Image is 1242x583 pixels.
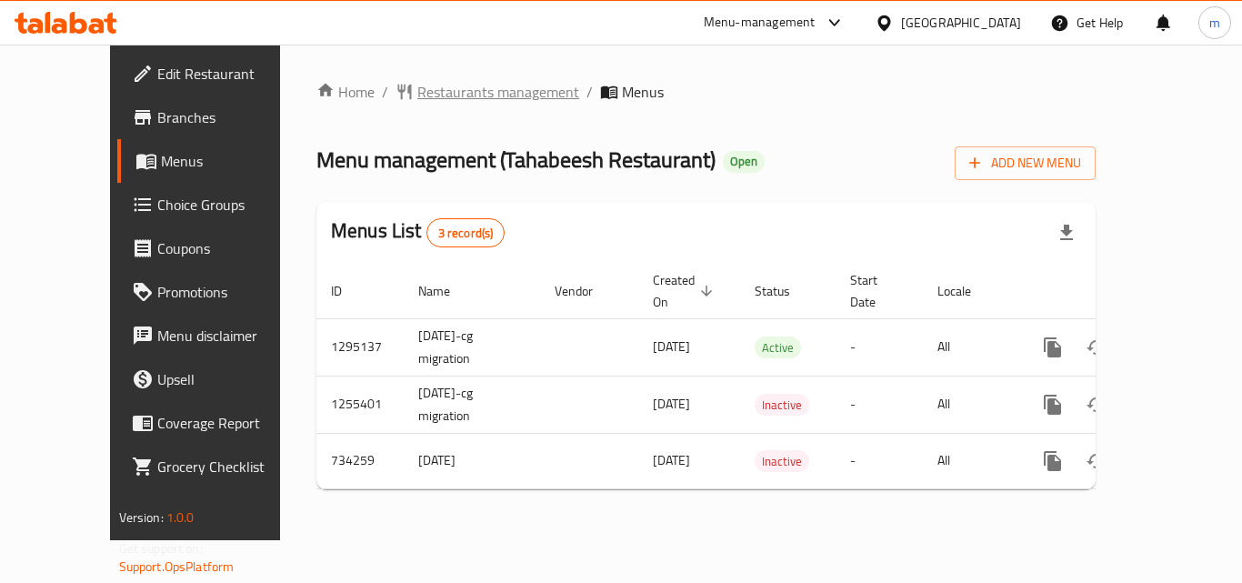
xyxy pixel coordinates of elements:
[316,433,404,488] td: 734259
[117,401,317,445] a: Coverage Report
[316,264,1220,489] table: enhanced table
[1045,211,1088,255] div: Export file
[586,81,593,103] li: /
[937,280,995,302] span: Locale
[404,433,540,488] td: [DATE]
[404,318,540,376] td: [DATE]-cg migration
[1031,439,1075,483] button: more
[331,280,366,302] span: ID
[1075,439,1118,483] button: Change Status
[622,81,664,103] span: Menus
[166,506,195,529] span: 1.0.0
[836,376,923,433] td: -
[755,451,809,472] span: Inactive
[955,146,1096,180] button: Add New Menu
[1017,264,1220,319] th: Actions
[316,81,375,103] a: Home
[1075,326,1118,369] button: Change Status
[923,433,1017,488] td: All
[157,237,303,259] span: Coupons
[836,318,923,376] td: -
[755,394,809,416] div: Inactive
[704,12,816,34] div: Menu-management
[117,314,317,357] a: Menu disclaimer
[119,555,235,578] a: Support.OpsPlatform
[157,456,303,477] span: Grocery Checklist
[901,13,1021,33] div: [GEOGRAPHIC_DATA]
[653,335,690,358] span: [DATE]
[653,392,690,416] span: [DATE]
[555,280,616,302] span: Vendor
[417,81,579,103] span: Restaurants management
[1031,326,1075,369] button: more
[331,217,505,247] h2: Menus List
[117,183,317,226] a: Choice Groups
[119,506,164,529] span: Version:
[1075,383,1118,427] button: Change Status
[1031,383,1075,427] button: more
[157,325,303,347] span: Menu disclaimer
[427,225,505,242] span: 3 record(s)
[923,376,1017,433] td: All
[117,445,317,488] a: Grocery Checklist
[316,318,404,376] td: 1295137
[157,63,303,85] span: Edit Restaurant
[316,376,404,433] td: 1255401
[1209,13,1220,33] span: m
[117,95,317,139] a: Branches
[161,150,303,172] span: Menus
[396,81,579,103] a: Restaurants management
[157,412,303,434] span: Coverage Report
[157,281,303,303] span: Promotions
[653,448,690,472] span: [DATE]
[117,139,317,183] a: Menus
[836,433,923,488] td: -
[755,280,814,302] span: Status
[723,154,765,169] span: Open
[426,218,506,247] div: Total records count
[117,226,317,270] a: Coupons
[157,368,303,390] span: Upsell
[117,52,317,95] a: Edit Restaurant
[119,537,203,560] span: Get support on:
[418,280,474,302] span: Name
[117,270,317,314] a: Promotions
[723,151,765,173] div: Open
[969,152,1081,175] span: Add New Menu
[316,139,716,180] span: Menu management ( Tahabeesh Restaurant )
[850,269,901,313] span: Start Date
[404,376,540,433] td: [DATE]-cg migration
[157,194,303,216] span: Choice Groups
[157,106,303,128] span: Branches
[923,318,1017,376] td: All
[653,269,718,313] span: Created On
[755,337,801,358] span: Active
[117,357,317,401] a: Upsell
[755,395,809,416] span: Inactive
[316,81,1096,103] nav: breadcrumb
[382,81,388,103] li: /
